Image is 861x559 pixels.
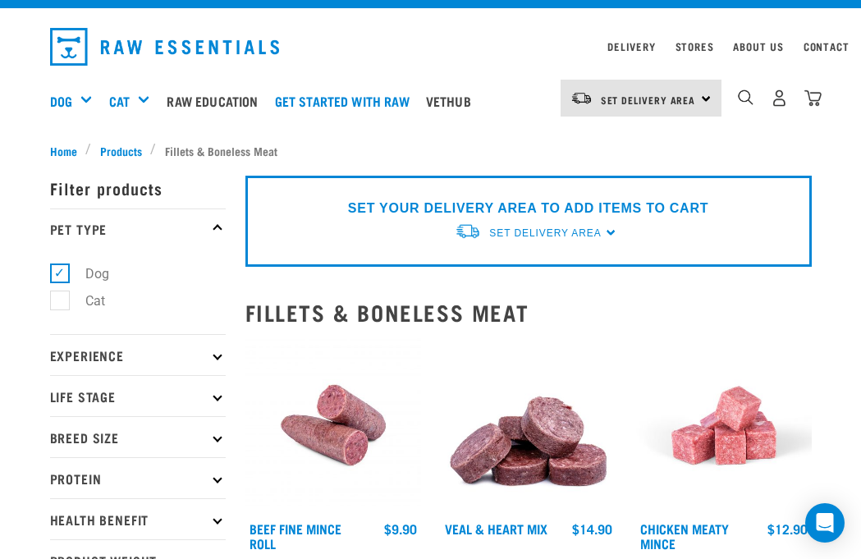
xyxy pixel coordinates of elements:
div: $9.90 [384,521,417,536]
img: Chicken Meaty Mince [636,337,812,513]
nav: breadcrumbs [50,142,812,159]
p: Health Benefit [50,498,226,539]
a: Raw Education [163,68,270,134]
a: Dog [50,91,72,111]
p: Life Stage [50,375,226,416]
a: Vethub [422,68,483,134]
img: van-moving.png [455,222,481,240]
img: home-icon@2x.png [804,89,822,107]
a: Get started with Raw [271,68,422,134]
a: About Us [733,44,783,49]
p: Pet Type [50,208,226,250]
div: $12.90 [767,521,808,536]
img: 1152 Veal Heart Medallions 01 [441,337,616,513]
a: Veal & Heart Mix [445,525,547,532]
img: van-moving.png [570,91,593,106]
a: Stores [676,44,714,49]
h2: Fillets & Boneless Meat [245,300,812,325]
span: Home [50,142,77,159]
a: Cat [109,91,130,111]
label: Dog [59,263,116,284]
a: Delivery [607,44,655,49]
p: Filter products [50,167,226,208]
img: user.png [771,89,788,107]
a: Home [50,142,86,159]
p: Experience [50,334,226,375]
p: SET YOUR DELIVERY AREA TO ADD ITEMS TO CART [348,199,708,218]
a: Chicken Meaty Mince [640,525,729,547]
img: home-icon-1@2x.png [738,89,753,105]
div: Open Intercom Messenger [805,503,845,543]
span: Products [100,142,142,159]
nav: dropdown navigation [37,21,825,72]
img: Venison Veal Salmon Tripe 1651 [245,337,421,513]
div: $14.90 [572,521,612,536]
img: Raw Essentials Logo [50,28,280,66]
span: Set Delivery Area [489,227,601,239]
span: Set Delivery Area [601,97,696,103]
a: Contact [804,44,850,49]
p: Breed Size [50,416,226,457]
a: Products [91,142,150,159]
label: Cat [59,291,112,311]
a: Beef Fine Mince Roll [250,525,341,547]
p: Protein [50,457,226,498]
